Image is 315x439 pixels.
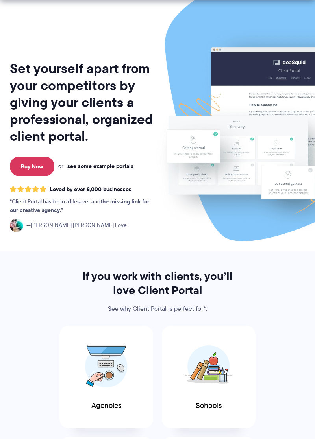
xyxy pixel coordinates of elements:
span: [PERSON_NAME] [PERSON_NAME] Love [26,221,127,230]
a: see some example portals [67,162,133,170]
a: Agencies [59,326,153,428]
strong: the missing link for our creative agency [10,197,149,214]
h1: Set yourself apart from your competitors by giving your clients a professional, organized client ... [10,60,157,145]
p: See why Client Portal is perfect for*: [73,304,242,314]
span: or [58,162,63,170]
h2: If you work with clients, you’ll love Client Portal [73,269,242,297]
p: Client Portal has been a lifesaver and . [10,197,157,215]
a: Schools [162,326,256,428]
a: Buy Now [10,157,54,176]
span: Agencies [91,402,121,410]
span: Schools [196,402,222,410]
span: Loved by over 8,000 businesses [50,186,132,193]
